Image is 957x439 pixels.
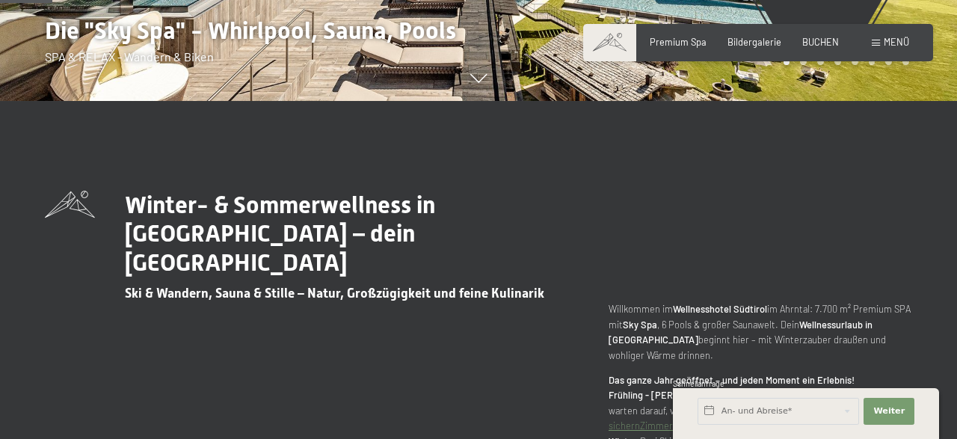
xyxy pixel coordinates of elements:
[609,374,855,386] strong: Das ganze Jahr geöffnet – und jeden Moment ein Erlebnis!
[673,303,767,315] strong: Wellnesshotel Südtirol
[864,398,914,425] button: Weiter
[800,58,807,65] div: Carousel Page 2
[802,36,839,48] a: BUCHEN
[784,58,790,65] div: Carousel Page 1 (Current Slide)
[873,405,905,417] span: Weiter
[885,58,892,65] div: Carousel Page 7
[125,286,544,301] span: Ski & Wandern, Sauna & Stille – Natur, Großzügigkeit und feine Kulinarik
[884,36,909,48] span: Menü
[623,319,657,331] strong: Sky Spa
[673,379,724,388] span: Schnellanfrage
[650,36,707,48] a: Premium Spa
[125,191,435,277] span: Winter- & Sommerwellness in [GEOGRAPHIC_DATA] – dein [GEOGRAPHIC_DATA]
[834,58,841,65] div: Carousel Page 4
[640,420,748,432] a: Zimmer & Preise ansehen
[817,58,824,65] div: Carousel Page 3
[778,58,909,65] div: Carousel Pagination
[609,301,912,363] p: Willkommen im im Ahrntal: 7.700 m² Premium SPA mit , 6 Pools & großer Saunawelt. Dein beginnt hie...
[609,389,728,401] strong: Frühling - [PERSON_NAME]:
[869,58,876,65] div: Carousel Page 6
[852,58,858,65] div: Carousel Page 5
[902,58,909,65] div: Carousel Page 8
[727,36,781,48] a: Bildergalerie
